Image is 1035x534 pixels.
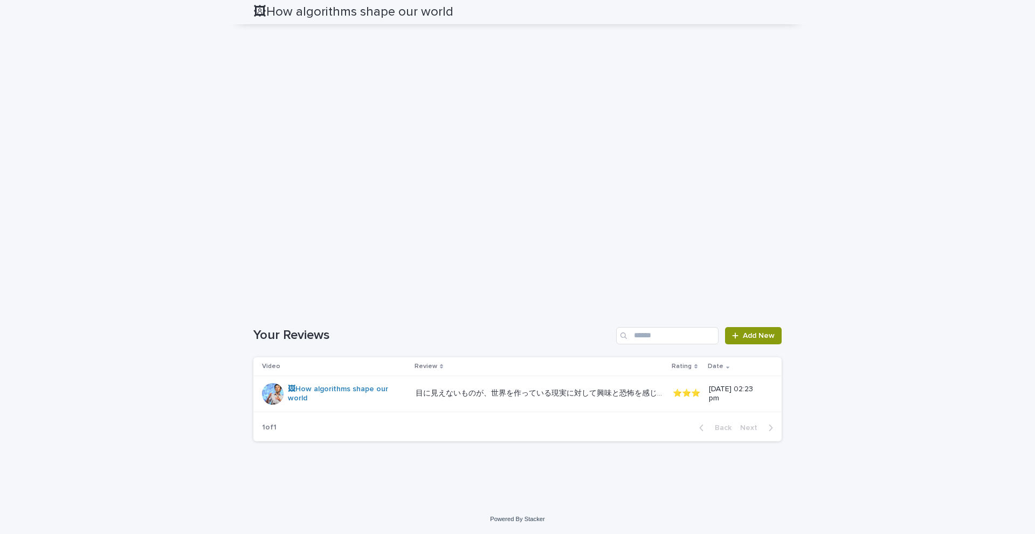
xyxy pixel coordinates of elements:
[691,423,736,433] button: Back
[253,4,453,20] h2: 🖼How algorithms shape our world
[262,360,280,372] p: Video
[416,387,667,398] p: 目に見えないものが、世界を作っている現実に対して興味と恐怖を感じた。
[740,424,764,432] span: Next
[288,385,407,403] a: 🖼How algorithms shape our world
[672,360,692,372] p: Rating
[673,389,700,398] p: ⭐️⭐️⭐️
[743,332,775,339] span: Add New
[708,360,723,372] p: Date
[616,327,719,344] input: Search
[415,360,437,372] p: Review
[253,414,285,441] p: 1 of 1
[253,328,612,343] h1: Your Reviews
[709,385,764,403] p: [DATE] 02:23 pm
[708,424,732,432] span: Back
[736,423,782,433] button: Next
[490,516,544,522] a: Powered By Stacker
[253,9,782,306] iframe: Watch Here
[253,376,782,412] tr: 🖼How algorithms shape our world 目に見えないものが、世界を作っている現実に対して興味と恐怖を感じた。目に見えないものが、世界を作っている現実に対して興味と恐怖を感...
[725,327,782,344] a: Add New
